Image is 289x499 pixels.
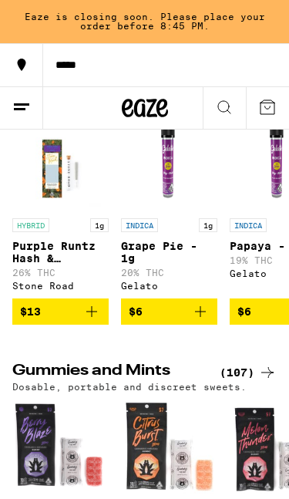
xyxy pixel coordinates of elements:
[230,218,267,232] p: INDICA
[20,305,41,318] span: $13
[12,281,109,291] div: Stone Road
[121,400,217,496] img: Emerald Sky - Citrus Burst Gummy
[199,218,217,232] p: 1g
[12,363,212,382] h2: Gummies and Mints
[45,91,213,129] button: Redirect to URL
[129,305,143,318] span: $6
[41,36,250,64] div: Give $30, Get $40!
[12,240,109,265] p: Purple Runtz Hash & Diamonds Infused - 1g
[45,64,260,81] div: Refer a friend with Eaze
[12,400,109,496] img: Emerald Sky - Berry Blaze Gummy
[90,218,109,232] p: 1g
[12,382,247,392] p: Dosable, portable and discreet sweets.
[12,268,109,278] p: 26% THC
[220,363,277,382] a: (107)
[12,218,49,232] p: HYBRID
[121,298,217,325] button: Add to bag
[121,240,217,265] p: Grape Pie - 1g
[12,114,109,211] img: Stone Road - Purple Runtz Hash & Diamonds Infused - 1g
[121,268,217,278] p: 20% THC
[7,5,41,37] img: smile_yellow.png
[121,114,217,298] a: Open page for Grape Pie - 1g from Gelato
[237,305,251,318] span: $6
[121,218,158,232] p: INDICA
[121,114,217,211] img: Gelato - Grape Pie - 1g
[12,298,109,325] button: Add to bag
[121,281,217,291] div: Gelato
[12,114,109,298] a: Open page for Purple Runtz Hash & Diamonds Infused - 1g from Stone Road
